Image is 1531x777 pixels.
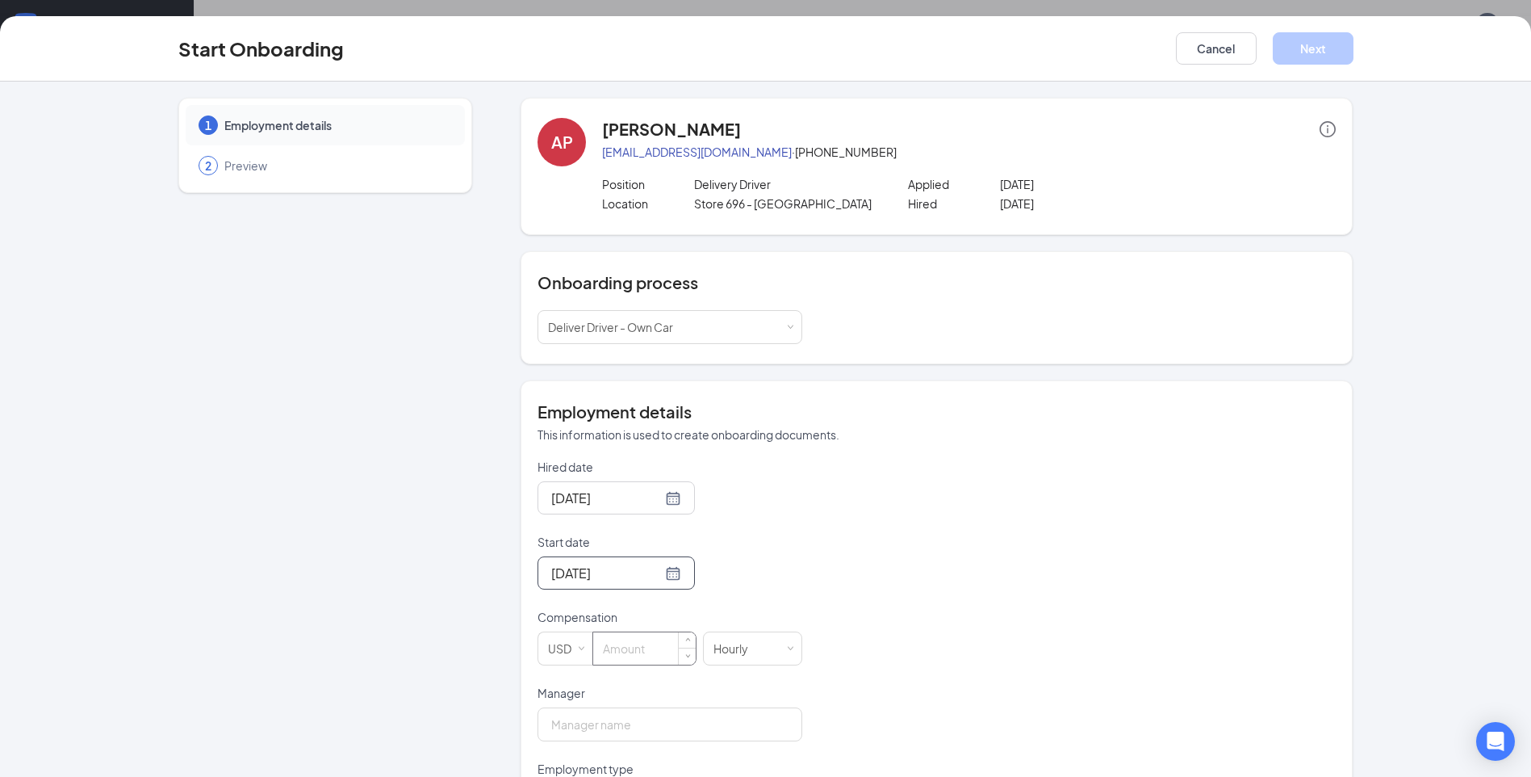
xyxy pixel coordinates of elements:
[538,534,802,550] p: Start date
[602,144,1336,160] p: · [PHONE_NUMBER]
[908,195,1000,212] p: Hired
[224,157,449,174] span: Preview
[679,648,696,664] span: Decrease Value
[713,632,759,665] div: Hourly
[538,708,802,741] input: Manager name
[1320,121,1336,137] span: info-circle
[548,320,673,334] span: Deliver Driver - Own Car
[538,426,1336,443] p: This information is used to create onboarding documents.
[538,685,802,701] p: Manager
[224,117,449,133] span: Employment details
[538,459,802,475] p: Hired date
[1000,195,1183,212] p: [DATE]
[1273,32,1353,65] button: Next
[679,632,696,649] span: Increase Value
[1000,176,1183,192] p: [DATE]
[694,176,877,192] p: Delivery Driver
[548,632,583,665] div: USD
[1476,722,1515,761] div: Open Intercom Messenger
[593,632,696,665] input: Amount
[1176,32,1257,65] button: Cancel
[178,35,344,62] h3: Start Onboarding
[538,761,802,777] p: Employment type
[551,488,662,508] input: Oct 15, 2025
[538,609,802,625] p: Compensation
[694,195,877,212] p: Store 696 - [GEOGRAPHIC_DATA]
[551,131,573,153] div: AP
[205,157,211,174] span: 2
[551,563,662,583] input: Oct 16, 2025
[205,117,211,133] span: 1
[538,271,1336,294] h4: Onboarding process
[602,195,694,212] p: Location
[602,176,694,192] p: Position
[602,145,792,159] a: [EMAIL_ADDRESS][DOMAIN_NAME]
[548,311,684,343] div: [object Object]
[602,118,741,141] h4: [PERSON_NAME]
[908,176,1000,192] p: Applied
[538,401,1336,423] h4: Employment details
